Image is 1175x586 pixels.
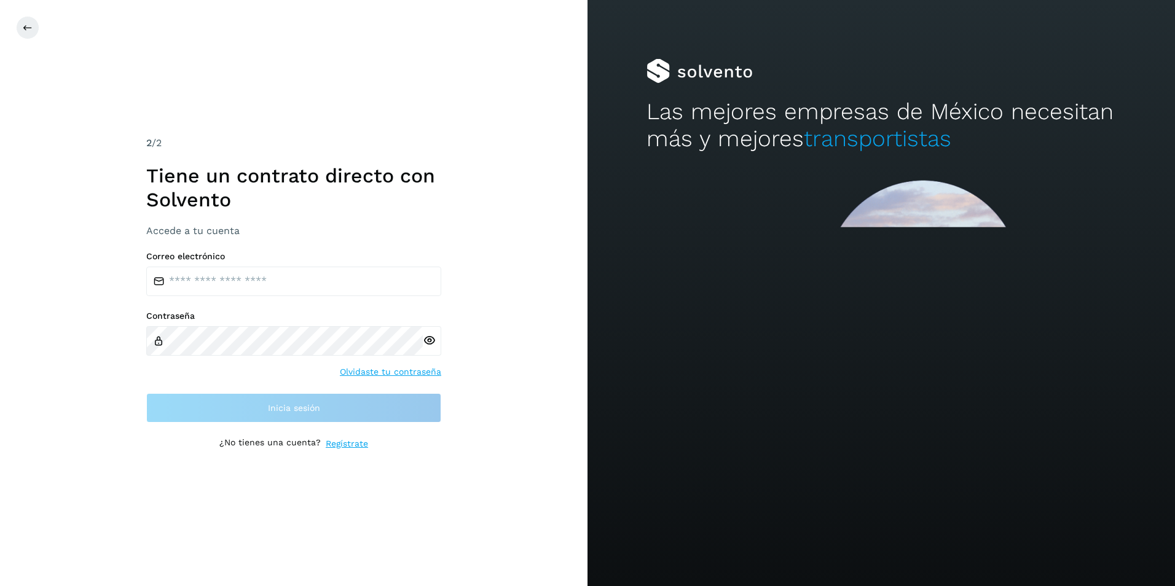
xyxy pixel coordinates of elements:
[268,404,320,412] span: Inicia sesión
[804,125,951,152] span: transportistas
[146,136,441,150] div: /2
[146,251,441,262] label: Correo electrónico
[219,437,321,450] p: ¿No tienes una cuenta?
[146,225,441,236] h3: Accede a tu cuenta
[340,365,441,378] a: Olvidaste tu contraseña
[146,137,152,149] span: 2
[146,393,441,423] button: Inicia sesión
[326,437,368,450] a: Regístrate
[646,98,1117,153] h2: Las mejores empresas de México necesitan más y mejores
[146,311,441,321] label: Contraseña
[146,164,441,211] h1: Tiene un contrato directo con Solvento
